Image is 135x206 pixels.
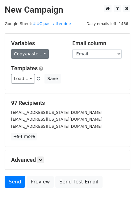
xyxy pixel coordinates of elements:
h5: Advanced [11,157,124,163]
a: UIUC past attendee [32,21,71,26]
a: Preview [27,176,54,188]
button: Save [44,74,61,84]
h5: Email column [72,40,124,47]
a: Daily emails left: 1486 [84,21,130,26]
a: Send [5,176,25,188]
h5: Variables [11,40,63,47]
small: [EMAIL_ADDRESS][US_STATE][DOMAIN_NAME] [11,117,102,122]
a: Send Test Email [55,176,102,188]
small: Google Sheet: [5,21,71,26]
a: Templates [11,65,38,71]
h5: 97 Recipients [11,100,124,106]
a: +94 more [11,133,37,140]
a: Copy/paste... [11,49,49,59]
small: [EMAIL_ADDRESS][US_STATE][DOMAIN_NAME] [11,110,102,115]
iframe: Chat Widget [104,176,135,206]
small: [EMAIL_ADDRESS][US_STATE][DOMAIN_NAME] [11,124,102,129]
h2: New Campaign [5,5,130,15]
a: Load... [11,74,35,84]
span: Daily emails left: 1486 [84,20,130,27]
